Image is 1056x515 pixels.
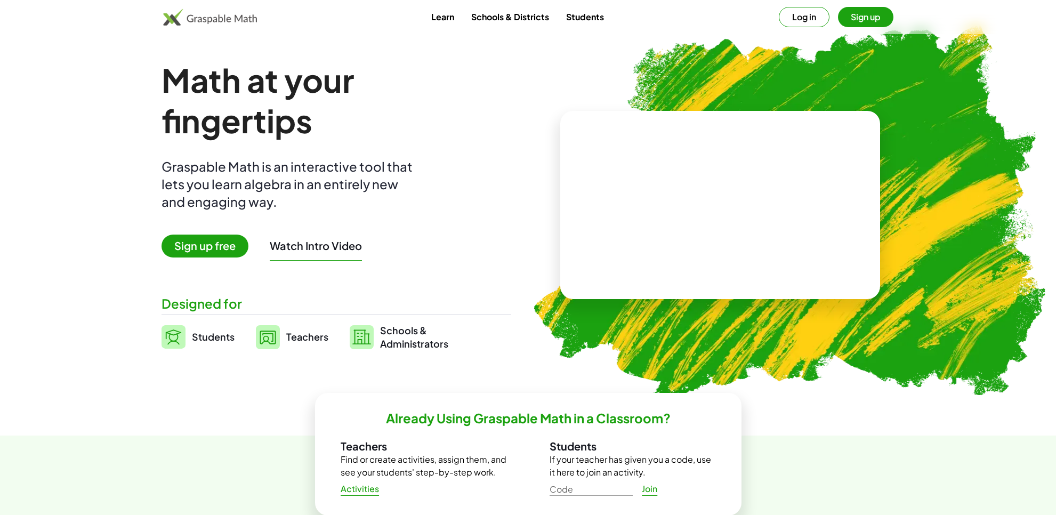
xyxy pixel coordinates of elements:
a: Students [558,7,612,27]
p: Find or create activities, assign them, and see your students' step-by-step work. [341,453,507,479]
a: Schools & Districts [463,7,558,27]
h3: Students [550,439,716,453]
video: What is this? This is dynamic math notation. Dynamic math notation plays a central role in how Gr... [640,165,800,245]
button: Watch Intro Video [270,239,362,253]
img: svg%3e [350,325,374,349]
h3: Teachers [341,439,507,453]
h2: Already Using Graspable Math in a Classroom? [386,410,671,427]
a: Students [162,324,235,350]
p: If your teacher has given you a code, use it here to join an activity. [550,453,716,479]
span: Teachers [286,331,328,343]
span: Join [642,484,658,495]
a: Schools &Administrators [350,324,448,350]
a: Join [633,479,667,498]
h1: Math at your fingertips [162,60,501,141]
img: svg%3e [256,325,280,349]
div: Graspable Math is an interactive tool that lets you learn algebra in an entirely new and engaging... [162,158,417,211]
span: Activities [341,484,380,495]
button: Log in [779,7,829,27]
button: Sign up [838,7,893,27]
span: Sign up free [162,235,248,257]
span: Schools & Administrators [380,324,448,350]
a: Teachers [256,324,328,350]
a: Learn [423,7,463,27]
img: svg%3e [162,325,186,349]
div: Designed for [162,295,511,312]
span: Students [192,331,235,343]
a: Activities [332,479,388,498]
